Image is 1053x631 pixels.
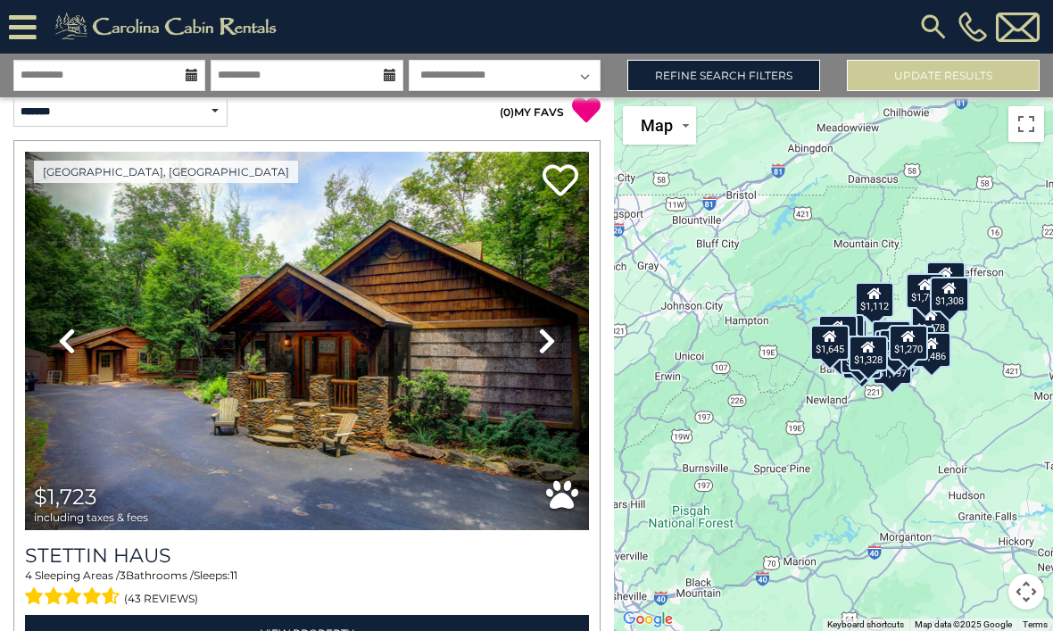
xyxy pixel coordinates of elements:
div: $1,197 [873,349,912,385]
button: Change map style [623,106,696,145]
span: 3 [120,569,126,582]
img: thumbnail_163263081.jpeg [25,152,589,530]
div: $1,328 [849,336,888,371]
div: $1,797 [906,273,945,309]
span: $1,723 [34,484,97,510]
div: $1,351 [926,262,966,297]
div: $1,308 [930,277,969,312]
button: Update Results [847,60,1040,91]
button: Toggle fullscreen view [1008,106,1044,142]
a: [GEOGRAPHIC_DATA], [GEOGRAPHIC_DATA] [34,161,298,183]
img: Khaki-logo.png [46,9,292,45]
a: [PHONE_NUMBER] [954,12,991,42]
span: Map data ©2025 Google [915,619,1012,629]
span: 11 [230,569,237,582]
span: ( ) [500,105,514,119]
a: (0)MY FAVS [500,105,564,119]
div: $1,112 [855,282,894,318]
div: $1,645 [810,325,850,361]
div: $1,486 [912,332,951,368]
a: Open this area in Google Maps (opens a new window) [618,608,677,631]
div: $1,270 [890,325,929,361]
div: Sleeping Areas / Bathrooms / Sleeps: [25,568,589,610]
span: including taxes & fees [34,511,148,523]
button: Keyboard shortcuts [827,619,904,631]
img: search-regular.svg [917,11,949,43]
div: $1,177 [873,320,912,356]
a: Terms (opens in new tab) [1023,619,1048,629]
span: Map [641,116,673,135]
a: Stettin Haus [25,544,589,568]
span: 4 [25,569,32,582]
img: Google [618,608,677,631]
a: Add to favorites [543,162,578,201]
a: Refine Search Filters [627,60,820,91]
span: 0 [503,105,510,119]
div: $1,478 [911,303,950,339]
div: $1,665 [818,315,858,351]
button: Map camera controls [1008,574,1044,610]
span: (43 reviews) [124,587,198,610]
